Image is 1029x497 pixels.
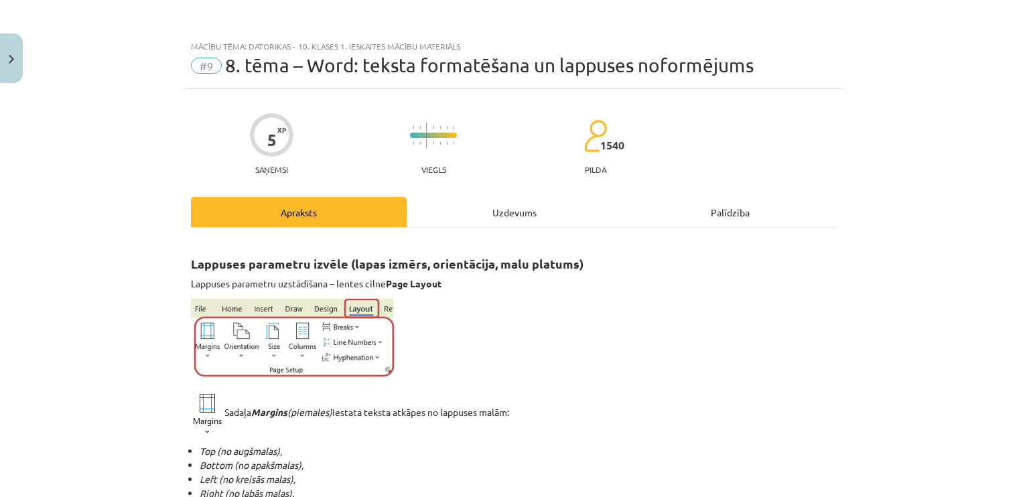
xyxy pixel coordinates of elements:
p: Viegls [421,165,446,174]
span: 1540 [600,139,624,151]
div: 5 [267,131,277,149]
i: Top (no augšmalas), [200,445,282,457]
i: (piemales) [287,406,332,418]
img: icon-short-line-57e1e144782c952c97e751825c79c345078a6d821885a25fce030b3d8c18986b.svg [419,126,421,129]
p: Sadaļa iestata teksta atkāpes no lappuses malām: [191,391,838,436]
img: icon-short-line-57e1e144782c952c97e751825c79c345078a6d821885a25fce030b3d8c18986b.svg [453,141,454,145]
div: Uzdevums [407,197,622,227]
img: icon-short-line-57e1e144782c952c97e751825c79c345078a6d821885a25fce030b3d8c18986b.svg [419,141,421,145]
div: Apraksts [191,197,407,227]
img: students-c634bb4e5e11cddfef0936a35e636f08e4e9abd3cc4e673bd6f9a4125e45ecb1.svg [584,119,607,153]
span: #9 [191,58,222,74]
img: icon-short-line-57e1e144782c952c97e751825c79c345078a6d821885a25fce030b3d8c18986b.svg [433,141,434,145]
span: 8. tēma – Word: teksta formatēšana un lappuses noformējums [225,54,754,76]
i: Left (no kreisās malas), [200,473,295,485]
img: icon-short-line-57e1e144782c952c97e751825c79c345078a6d821885a25fce030b3d8c18986b.svg [433,126,434,129]
span: XP [277,126,286,133]
img: icon-short-line-57e1e144782c952c97e751825c79c345078a6d821885a25fce030b3d8c18986b.svg [446,141,448,145]
img: icon-long-line-d9ea69661e0d244f92f715978eff75569469978d946b2353a9bb055b3ed8787d.svg [426,123,427,149]
i: Bottom (no apakšmalas), [200,459,303,471]
p: pilda [585,165,606,174]
img: icon-short-line-57e1e144782c952c97e751825c79c345078a6d821885a25fce030b3d8c18986b.svg [453,126,454,129]
img: icon-short-line-57e1e144782c952c97e751825c79c345078a6d821885a25fce030b3d8c18986b.svg [446,126,448,129]
p: Lappuses parametru uzstādīšana – lentes cilne [191,277,838,291]
img: icon-short-line-57e1e144782c952c97e751825c79c345078a6d821885a25fce030b3d8c18986b.svg [439,141,441,145]
img: icon-short-line-57e1e144782c952c97e751825c79c345078a6d821885a25fce030b3d8c18986b.svg [439,126,441,129]
div: Mācību tēma: Datorikas - 10. klases 1. ieskaites mācību materiāls [191,42,838,51]
strong: Page Layout [386,277,441,289]
img: icon-short-line-57e1e144782c952c97e751825c79c345078a6d821885a25fce030b3d8c18986b.svg [413,141,414,145]
strong: Lappuses parametru izvēle (lapas izmērs, orientācija, malu platums) [191,256,584,271]
img: icon-close-lesson-0947bae3869378f0d4975bcd49f059093ad1ed9edebbc8119c70593378902aed.svg [9,55,14,64]
img: icon-short-line-57e1e144782c952c97e751825c79c345078a6d821885a25fce030b3d8c18986b.svg [413,126,414,129]
div: Palīdzība [622,197,838,227]
i: Margins [251,406,287,418]
p: Saņemsi [250,165,293,174]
